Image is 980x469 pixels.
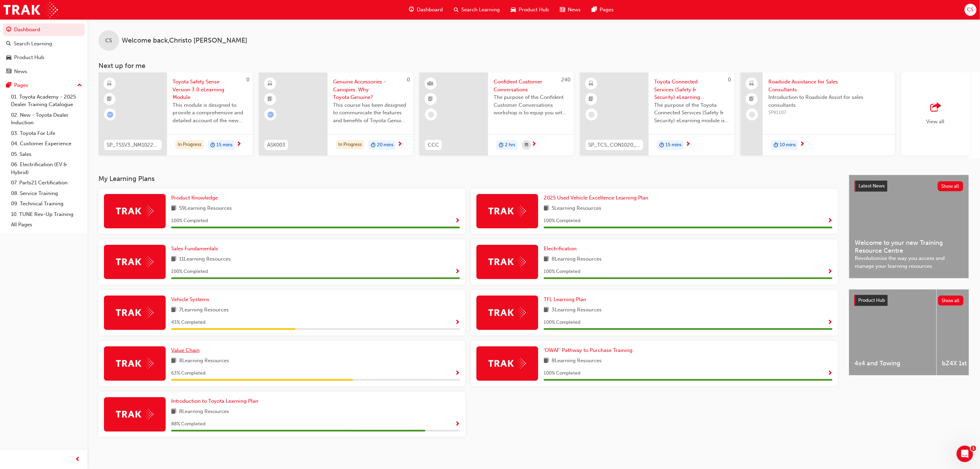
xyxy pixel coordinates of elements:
a: Electrification [544,245,579,253]
div: Search Learning [14,40,52,48]
span: duration-icon [774,141,778,150]
span: next-icon [800,141,805,148]
span: book-icon [171,255,176,264]
span: duration-icon [499,141,504,150]
button: Show all [938,296,964,306]
span: Show Progress [827,218,833,224]
span: search-icon [454,5,459,14]
span: 7 Learning Resources [179,306,229,314]
span: duration-icon [659,141,664,150]
span: learningRecordVerb_NONE-icon [428,112,434,118]
span: Product Hub [858,297,885,303]
span: Show Progress [827,370,833,377]
span: book-icon [171,204,176,213]
button: Show Progress [455,217,460,225]
a: car-iconProduct Hub [505,3,554,17]
img: Trak [116,256,154,267]
span: learningRecordVerb_ATTEMPT-icon [107,112,113,118]
span: news-icon [6,69,11,75]
span: 8 Learning Resources [552,357,602,365]
a: search-iconSearch Learning [448,3,505,17]
img: Trak [116,307,154,318]
span: Introduction to Roadside Assist for sales consultants [768,93,889,109]
img: Trak [116,358,154,369]
span: 100 % Completed [171,268,208,276]
a: 10. TUNE Rev-Up Training [8,209,85,220]
a: News [3,65,85,78]
span: Confident Customer Conversations [494,78,568,93]
span: book-icon [171,357,176,365]
span: Show Progress [455,421,460,427]
span: 5 Learning Resources [552,204,601,213]
span: 100 % Completed [544,268,580,276]
a: guage-iconDashboard [403,3,448,17]
span: next-icon [397,141,402,148]
a: 0ASK003Genuine Accessories - Canopies. Why Toyota Genuine?This course has been designed to commun... [259,72,413,156]
span: guage-icon [409,5,414,14]
span: 20 mins [377,141,393,149]
a: 2025 Used Vehicle Excellence Learning Plan [544,194,651,202]
span: 0 [728,77,731,83]
a: 09. Technical Training [8,198,85,209]
span: 2025 Used Vehicle Excellence Learning Plan [544,195,648,201]
span: learningRecordVerb_NONE-icon [749,112,755,118]
span: The purpose of the Toyota Connected Services (Safety & Security) eLearning module is to provide a... [654,101,729,125]
span: pages-icon [592,5,597,14]
span: learningResourceType_INSTRUCTOR_LED-icon [428,79,433,88]
img: Trak [488,256,526,267]
span: book-icon [171,306,176,314]
img: Trak [488,358,526,369]
span: SP_TSSV3_NM1022_EL [107,141,159,149]
button: Show Progress [827,318,833,327]
span: search-icon [6,41,11,47]
span: 10 mins [780,141,796,149]
div: News [14,68,27,76]
span: ASK003 [267,141,285,149]
img: Trak [488,307,526,318]
span: 'OWAF' Pathway to Purchase Training [544,347,633,353]
a: Product HubShow all [854,295,964,306]
span: 43 % Completed [171,319,205,327]
span: Latest News [859,183,885,189]
a: pages-iconPages [586,3,619,17]
a: 06. Electrification (EV & Hybrid) [8,159,85,178]
span: learningRecordVerb_NONE-icon [589,112,595,118]
a: 'OWAF' Pathway to Purchase Training [544,346,635,354]
span: 4x4 and Towing [854,359,931,367]
span: learningResourceType_ELEARNING-icon [589,79,594,88]
span: Revolutionise the way you access and manage your learning resources. [855,254,963,270]
h3: My Learning Plans [98,175,838,183]
span: 11 Learning Resources [179,255,231,264]
button: Show all [938,181,964,191]
span: duration-icon [210,141,215,150]
span: 0 [407,77,410,83]
div: Pages [14,81,28,89]
span: booktick-icon [589,95,594,104]
iframe: Intercom live chat [957,446,973,462]
span: book-icon [544,357,549,365]
span: 100 % Completed [171,217,208,225]
span: Pages [600,6,614,14]
span: 240 [561,77,570,83]
span: duration-icon [371,141,376,150]
span: book-icon [171,408,176,416]
span: 63 % Completed [171,369,205,377]
div: Product Hub [14,54,44,61]
a: Product Knowledge [171,194,221,202]
span: outbound-icon [930,103,941,112]
span: Search Learning [461,6,500,14]
span: Show Progress [455,370,460,377]
span: learningResourceType_ELEARNING-icon [268,79,273,88]
a: 02. New - Toyota Dealer Induction [8,110,85,128]
a: Product Hub [3,51,85,64]
span: CS [106,37,112,45]
span: 8 Learning Resources [552,255,602,264]
span: Dashboard [417,6,443,14]
span: learningRecordVerb_ATTEMPT-icon [268,112,274,118]
span: book-icon [544,306,549,314]
span: 2 hrs [505,141,515,149]
a: news-iconNews [554,3,586,17]
div: In Progress [336,140,364,149]
span: next-icon [531,141,536,148]
span: Show Progress [827,320,833,326]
